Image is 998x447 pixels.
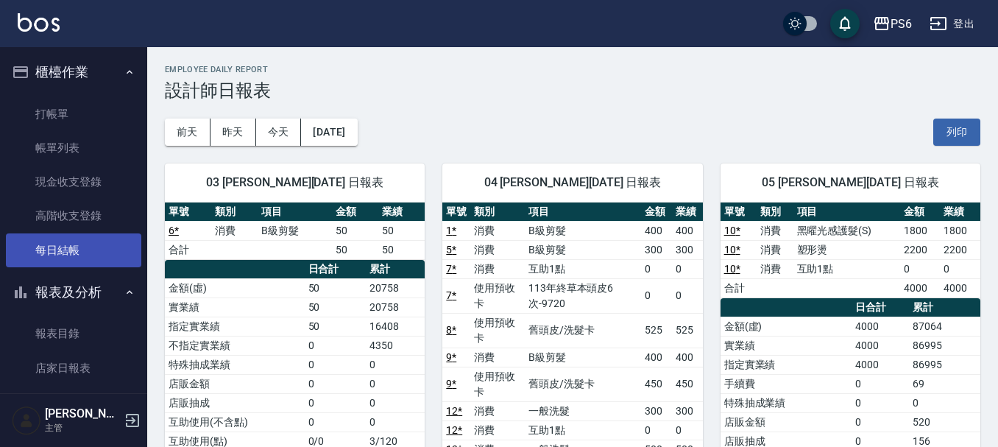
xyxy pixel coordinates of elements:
[470,203,525,222] th: 類別
[305,412,367,432] td: 0
[940,203,980,222] th: 業績
[6,97,141,131] a: 打帳單
[256,119,302,146] button: 今天
[183,175,407,190] span: 03 [PERSON_NAME][DATE] 日報表
[672,313,703,348] td: 525
[378,203,425,222] th: 業績
[366,412,425,432] td: 0
[6,233,141,267] a: 每日結帳
[6,165,141,199] a: 現金收支登錄
[909,393,980,412] td: 0
[525,278,641,313] td: 113年終草本頭皮6次-9720
[211,221,258,240] td: 消費
[470,240,525,259] td: 消費
[891,15,912,33] div: PS6
[672,221,703,240] td: 400
[6,317,141,351] a: 報表目錄
[305,393,367,412] td: 0
[6,273,141,312] button: 報表及分析
[672,278,703,313] td: 0
[332,221,378,240] td: 50
[165,65,980,74] h2: Employee Daily Report
[366,278,425,298] td: 20758
[900,259,941,278] td: 0
[933,119,980,146] button: 列印
[332,240,378,259] td: 50
[442,203,470,222] th: 單號
[867,9,918,39] button: PS6
[641,278,672,313] td: 0
[641,203,672,222] th: 金額
[525,367,641,401] td: 舊頭皮/洗髮卡
[165,240,211,259] td: 合計
[470,313,525,348] td: 使用預收卡
[165,412,305,432] td: 互助使用(不含點)
[793,221,900,240] td: 黑曜光感護髮(S)
[258,221,332,240] td: B級剪髮
[525,259,641,278] td: 互助1點
[793,259,900,278] td: 互助1點
[6,199,141,233] a: 高階收支登錄
[900,221,941,240] td: 1800
[165,119,210,146] button: 前天
[757,203,793,222] th: 類別
[305,355,367,374] td: 0
[378,240,425,259] td: 50
[470,278,525,313] td: 使用預收卡
[305,260,367,279] th: 日合計
[757,240,793,259] td: 消費
[721,317,852,336] td: 金額(虛)
[909,412,980,432] td: 520
[470,348,525,367] td: 消費
[165,355,305,374] td: 特殊抽成業績
[305,298,367,317] td: 50
[525,221,641,240] td: B級剪髮
[366,298,425,317] td: 20758
[721,278,757,298] td: 合計
[470,259,525,278] td: 消費
[721,393,852,412] td: 特殊抽成業績
[909,317,980,336] td: 87064
[6,351,141,385] a: 店家日報表
[909,298,980,317] th: 累計
[525,348,641,367] td: B級剪髮
[721,355,852,374] td: 指定實業績
[852,412,910,432] td: 0
[940,221,980,240] td: 1800
[332,203,378,222] th: 金額
[301,119,357,146] button: [DATE]
[165,278,305,298] td: 金額(虛)
[721,412,852,432] td: 店販金額
[830,9,860,38] button: save
[909,336,980,355] td: 86995
[305,278,367,298] td: 50
[940,278,980,298] td: 4000
[852,393,910,412] td: 0
[305,336,367,355] td: 0
[165,203,425,260] table: a dense table
[305,374,367,393] td: 0
[641,240,672,259] td: 300
[672,348,703,367] td: 400
[900,203,941,222] th: 金額
[165,80,980,101] h3: 設計師日報表
[909,374,980,393] td: 69
[525,203,641,222] th: 項目
[525,313,641,348] td: 舊頭皮/洗髮卡
[366,317,425,336] td: 16408
[165,317,305,336] td: 指定實業績
[258,203,332,222] th: 項目
[852,374,910,393] td: 0
[525,401,641,420] td: 一般洗髮
[757,221,793,240] td: 消費
[165,298,305,317] td: 實業績
[470,420,525,440] td: 消費
[366,336,425,355] td: 4350
[366,260,425,279] th: 累計
[641,221,672,240] td: 400
[470,367,525,401] td: 使用預收卡
[672,259,703,278] td: 0
[641,313,672,348] td: 525
[378,221,425,240] td: 50
[366,374,425,393] td: 0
